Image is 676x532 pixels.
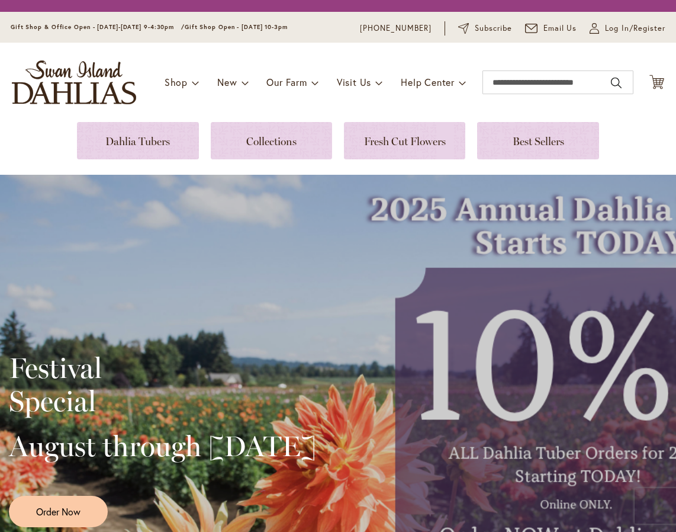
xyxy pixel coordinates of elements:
[9,351,316,418] h2: Festival Special
[401,76,455,88] span: Help Center
[9,496,108,527] a: Order Now
[9,430,316,463] h2: August through [DATE]
[360,23,432,34] a: [PHONE_NUMBER]
[165,76,188,88] span: Shop
[605,23,665,34] span: Log In/Register
[11,23,185,31] span: Gift Shop & Office Open - [DATE]-[DATE] 9-4:30pm /
[611,73,622,92] button: Search
[337,76,371,88] span: Visit Us
[266,76,307,88] span: Our Farm
[525,23,577,34] a: Email Us
[590,23,665,34] a: Log In/Register
[12,60,136,104] a: store logo
[217,76,237,88] span: New
[458,23,512,34] a: Subscribe
[475,23,512,34] span: Subscribe
[36,505,81,518] span: Order Now
[185,23,288,31] span: Gift Shop Open - [DATE] 10-3pm
[543,23,577,34] span: Email Us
